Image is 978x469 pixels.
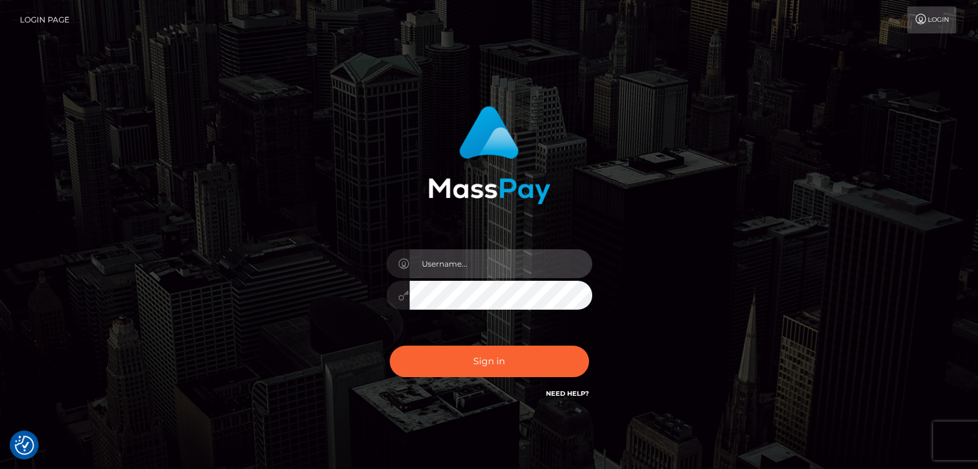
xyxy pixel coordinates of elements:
img: MassPay Login [428,106,550,204]
a: Login Page [20,6,69,33]
button: Sign in [390,346,589,377]
a: Need Help? [546,389,589,398]
button: Consent Preferences [15,436,34,455]
img: Revisit consent button [15,436,34,455]
a: Login [907,6,956,33]
input: Username... [410,249,592,278]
